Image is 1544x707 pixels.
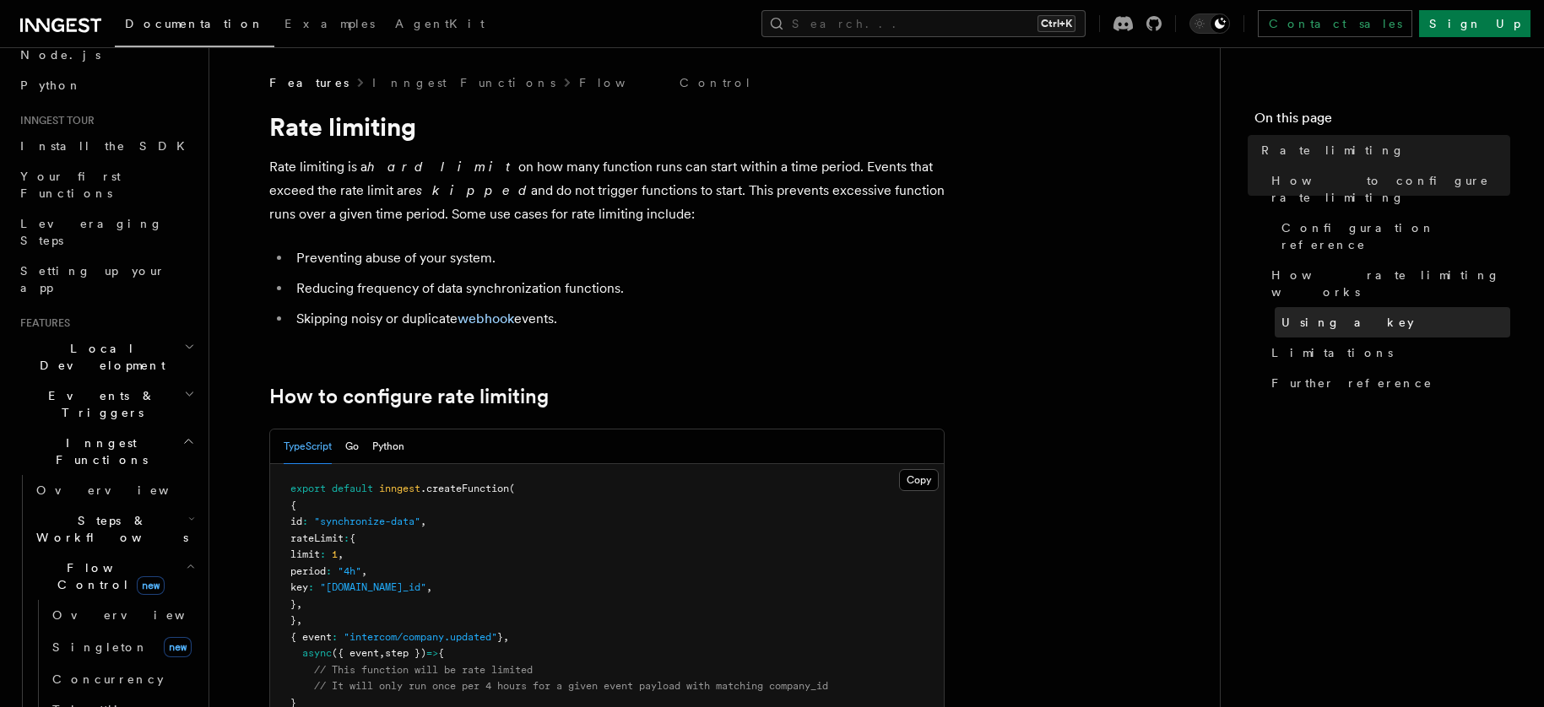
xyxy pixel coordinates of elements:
span: Install the SDK [20,139,195,153]
span: "[DOMAIN_NAME]_id" [320,581,426,593]
button: Events & Triggers [14,380,198,428]
span: async [302,647,332,659]
a: Leveraging Steps [14,208,198,256]
span: , [338,548,344,560]
button: Local Development [14,333,198,380]
span: "4h" [338,565,361,577]
span: Your first Functions [20,170,121,200]
button: Copy [899,469,939,491]
a: Singletonnew [46,630,198,664]
span: Singleton [52,640,149,654]
span: { [438,647,444,659]
span: } [497,631,503,643]
span: // It will only run once per 4 hours for a given event payload with matching company_id [314,680,828,692]
a: How to configure rate limiting [1265,165,1510,213]
a: Configuration reference [1275,213,1510,260]
span: : [326,565,332,577]
em: skipped [416,182,531,198]
span: .createFunction [420,483,509,494]
span: Steps & Workflows [30,512,188,546]
span: Documentation [125,17,264,30]
a: Python [14,70,198,100]
span: AgentKit [395,17,485,30]
span: Features [14,316,70,330]
button: Go [345,429,359,464]
span: , [379,647,385,659]
span: How to configure rate limiting [1271,172,1510,206]
a: Further reference [1265,368,1510,398]
span: Leveraging Steps [20,217,163,247]
a: Sign Up [1419,10,1530,37]
a: Rate limiting [1254,135,1510,165]
span: : [302,515,308,527]
span: } [290,614,296,626]
span: Features [269,74,349,91]
span: { event [290,631,332,643]
span: step }) [385,647,426,659]
a: Flow Control [579,74,752,91]
li: Preventing abuse of your system. [291,246,945,270]
span: Python [20,78,82,92]
a: Using a key [1275,307,1510,337]
a: Your first Functions [14,161,198,208]
li: Skipping noisy or duplicate events. [291,307,945,331]
span: "intercom/company.updated" [344,631,497,643]
a: Examples [274,5,385,46]
a: Contact sales [1258,10,1412,37]
span: Local Development [14,340,184,374]
a: Concurrency [46,664,198,694]
span: Inngest tour [14,114,95,127]
span: => [426,647,438,659]
span: rateLimit [290,532,344,544]
a: webhook [458,310,514,327]
span: , [420,515,426,527]
kbd: Ctrl+K [1037,15,1075,32]
button: TypeScript [284,429,332,464]
span: export [290,483,326,494]
span: 1 [332,548,338,560]
a: Setting up your app [14,256,198,303]
span: limit [290,548,320,560]
span: , [296,614,302,626]
span: , [296,598,302,610]
span: Node.js [20,48,100,62]
span: new [137,576,165,595]
a: Node.js [14,40,198,70]
button: Steps & Workflows [30,505,198,553]
span: Overview [36,483,210,497]
a: Inngest Functions [372,74,555,91]
span: Overview [52,608,226,622]
span: key [290,581,308,593]
span: { [349,532,355,544]
span: Flow Control [30,559,186,593]
span: Using a key [1281,314,1414,331]
span: Limitations [1271,344,1393,361]
span: inngest [379,483,420,494]
span: How rate limiting works [1271,267,1510,300]
span: default [332,483,373,494]
span: : [344,532,349,544]
span: ({ event [332,647,379,659]
span: : [332,631,338,643]
span: { [290,499,296,511]
li: Reducing frequency of data synchronization functions. [291,277,945,300]
button: Inngest Functions [14,428,198,475]
span: ( [509,483,515,494]
h1: Rate limiting [269,111,945,142]
em: hard limit [367,159,518,175]
a: How to configure rate limiting [269,385,549,408]
span: : [308,581,314,593]
a: How rate limiting works [1265,260,1510,307]
span: Further reference [1271,375,1433,391]
span: id [290,515,302,527]
span: Examples [284,17,375,30]
a: Overview [46,600,198,630]
a: Install the SDK [14,131,198,161]
button: Toggle dark mode [1189,13,1230,34]
a: Documentation [115,5,274,47]
span: , [426,581,432,593]
span: Concurrency [52,672,164,686]
span: : [320,548,326,560]
span: } [290,598,296,610]
span: "synchronize-data" [314,515,420,527]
